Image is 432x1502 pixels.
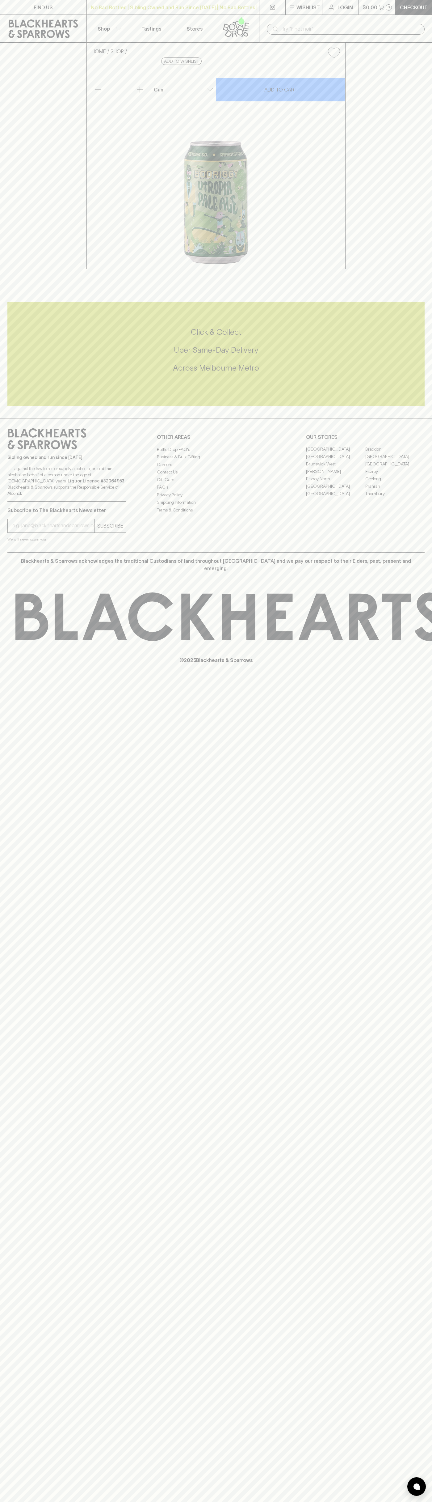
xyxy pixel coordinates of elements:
[365,453,425,460] a: [GEOGRAPHIC_DATA]
[157,506,275,514] a: Terms & Conditions
[87,15,130,42] button: Shop
[365,468,425,475] a: Fitzroy
[306,446,365,453] a: [GEOGRAPHIC_DATA]
[98,25,110,32] p: Shop
[306,475,365,483] a: Fitzroy North
[363,4,377,11] p: $0.00
[12,557,420,572] p: Blackhearts & Sparrows acknowledges the traditional Custodians of land throughout [GEOGRAPHIC_DAT...
[306,468,365,475] a: [PERSON_NAME]
[365,475,425,483] a: Geelong
[365,460,425,468] a: [GEOGRAPHIC_DATA]
[87,63,345,269] img: 43640.png
[325,45,342,61] button: Add to wishlist
[306,453,365,460] a: [GEOGRAPHIC_DATA]
[388,6,390,9] p: 0
[68,478,124,483] strong: Liquor License #32064953
[157,433,275,441] p: OTHER AREAS
[306,483,365,490] a: [GEOGRAPHIC_DATA]
[7,507,126,514] p: Subscribe to The Blackhearts Newsletter
[157,491,275,499] a: Privacy Policy
[157,446,275,453] a: Bottle Drop FAQ's
[7,327,425,337] h5: Click & Collect
[111,49,124,54] a: SHOP
[7,465,126,496] p: It is against the law to sell or supply alcohol to, or to obtain alcohol on behalf of a person un...
[400,4,428,11] p: Checkout
[95,519,126,532] button: SUBSCRIBE
[7,345,425,355] h5: Uber Same-Day Delivery
[338,4,353,11] p: Login
[365,446,425,453] a: Braddon
[187,25,203,32] p: Stores
[157,499,275,506] a: Shipping Information
[12,521,94,531] input: e.g. jane@blackheartsandsparrows.com.au
[282,24,420,34] input: Try "Pinot noir"
[97,522,123,529] p: SUBSCRIBE
[157,484,275,491] a: FAQ's
[7,536,126,542] p: We will never spam you
[157,476,275,483] a: Gift Cards
[92,49,106,54] a: HOME
[7,454,126,460] p: Sibling owned and run since [DATE]
[157,453,275,461] a: Business & Bulk Gifting
[216,78,345,101] button: ADD TO CART
[141,25,161,32] p: Tastings
[157,469,275,476] a: Contact Us
[365,490,425,498] a: Thornbury
[34,4,53,11] p: FIND US
[157,461,275,468] a: Careers
[306,433,425,441] p: OUR STORES
[161,57,202,65] button: Add to wishlist
[413,1483,420,1490] img: bubble-icon
[151,83,216,96] div: Can
[264,86,297,93] p: ADD TO CART
[296,4,320,11] p: Wishlist
[7,302,425,406] div: Call to action block
[306,460,365,468] a: Brunswick West
[365,483,425,490] a: Prahran
[173,15,216,42] a: Stores
[154,86,163,93] p: Can
[130,15,173,42] a: Tastings
[7,363,425,373] h5: Across Melbourne Metro
[306,490,365,498] a: [GEOGRAPHIC_DATA]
